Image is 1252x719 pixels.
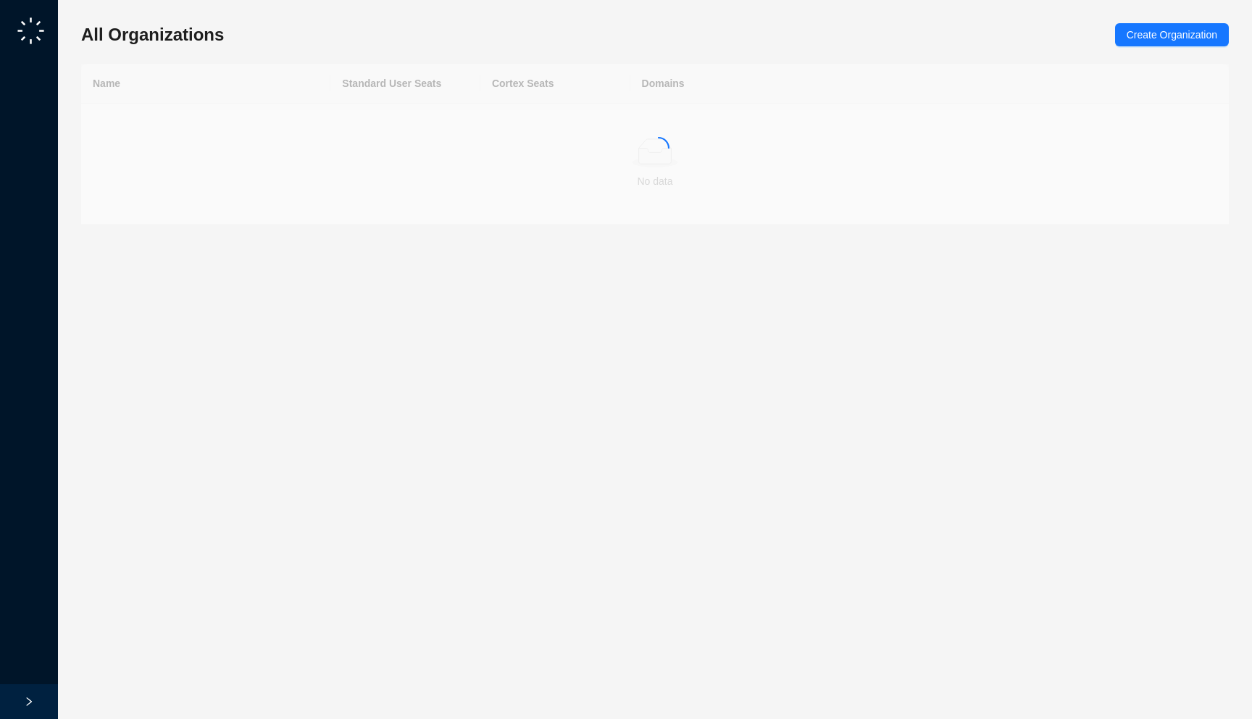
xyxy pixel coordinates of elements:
span: loading [644,133,673,162]
button: Create Organization [1115,23,1229,46]
span: right [24,697,34,707]
img: logo-small-C4UdH2pc.png [14,14,47,47]
span: Create Organization [1127,27,1217,43]
h3: All Organizations [81,23,224,46]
